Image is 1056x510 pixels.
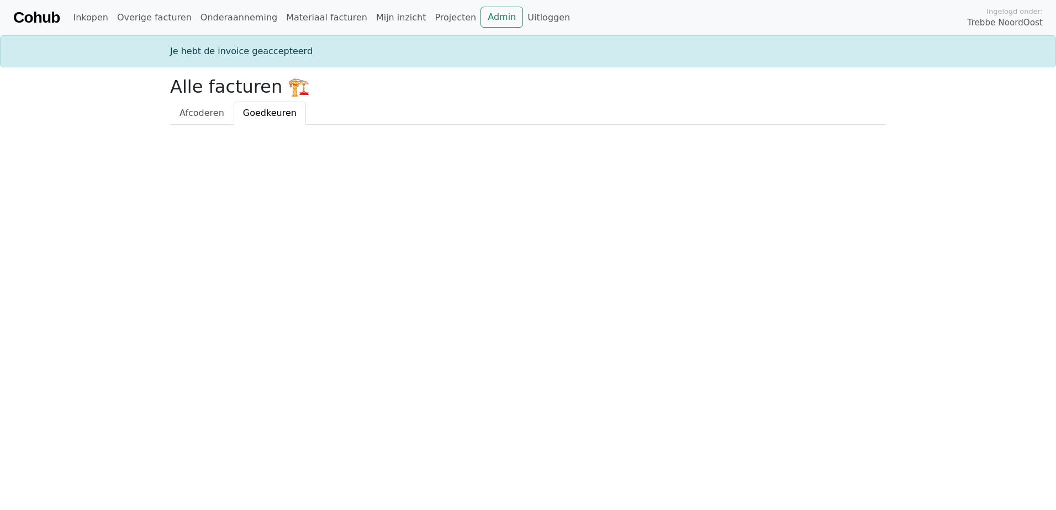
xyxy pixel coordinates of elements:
[179,108,224,118] span: Afcoderen
[68,7,112,29] a: Inkopen
[372,7,431,29] a: Mijn inzicht
[243,108,297,118] span: Goedkeuren
[170,102,234,125] a: Afcoderen
[234,102,306,125] a: Goedkeuren
[282,7,372,29] a: Materiaal facturen
[430,7,481,29] a: Projecten
[481,7,523,28] a: Admin
[163,45,893,58] div: Je hebt de invoice geaccepteerd
[986,6,1043,17] span: Ingelogd onder:
[113,7,196,29] a: Overige facturen
[523,7,574,29] a: Uitloggen
[13,4,60,31] a: Cohub
[968,17,1043,29] span: Trebbe NoordOost
[170,76,886,97] h2: Alle facturen 🏗️
[196,7,282,29] a: Onderaanneming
